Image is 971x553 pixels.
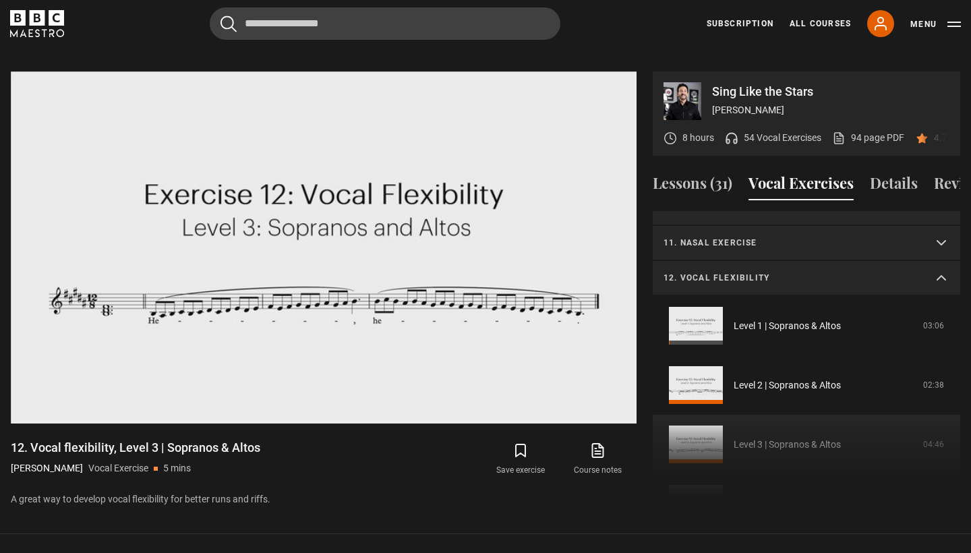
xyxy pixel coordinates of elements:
p: 5 mins [163,461,191,475]
p: [PERSON_NAME] [11,461,83,475]
a: Level 2 | Sopranos & Altos [734,378,841,392]
a: Course notes [560,440,637,479]
p: Vocal Exercise [88,461,148,475]
summary: 11. Nasal exercise [653,226,960,261]
button: Lessons (31) [653,172,732,200]
button: Save exercise [482,440,559,479]
summary: 12. Vocal flexibility [653,261,960,296]
a: Level 1 | Sopranos & Altos [734,319,841,333]
a: All Courses [790,18,851,30]
h1: 12. Vocal flexibility, Level 3 | Sopranos & Altos [11,440,260,456]
button: Toggle navigation [910,18,961,31]
p: 8 hours [682,131,714,145]
p: 11. Nasal exercise [664,237,917,249]
video-js: Video Player [11,71,637,424]
button: Vocal Exercises [748,172,854,200]
a: 94 page PDF [832,131,904,145]
p: 12. Vocal flexibility [664,272,917,284]
svg: BBC Maestro [10,10,64,37]
p: 54 Vocal Exercises [744,131,821,145]
p: A great way to develop vocal flexibility for better runs and riffs. [11,492,637,506]
button: Details [870,172,918,200]
button: Submit the search query [220,16,237,32]
input: Search [210,7,560,40]
p: [PERSON_NAME] [712,103,949,117]
a: Subscription [707,18,773,30]
p: Sing Like the Stars [712,86,949,98]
